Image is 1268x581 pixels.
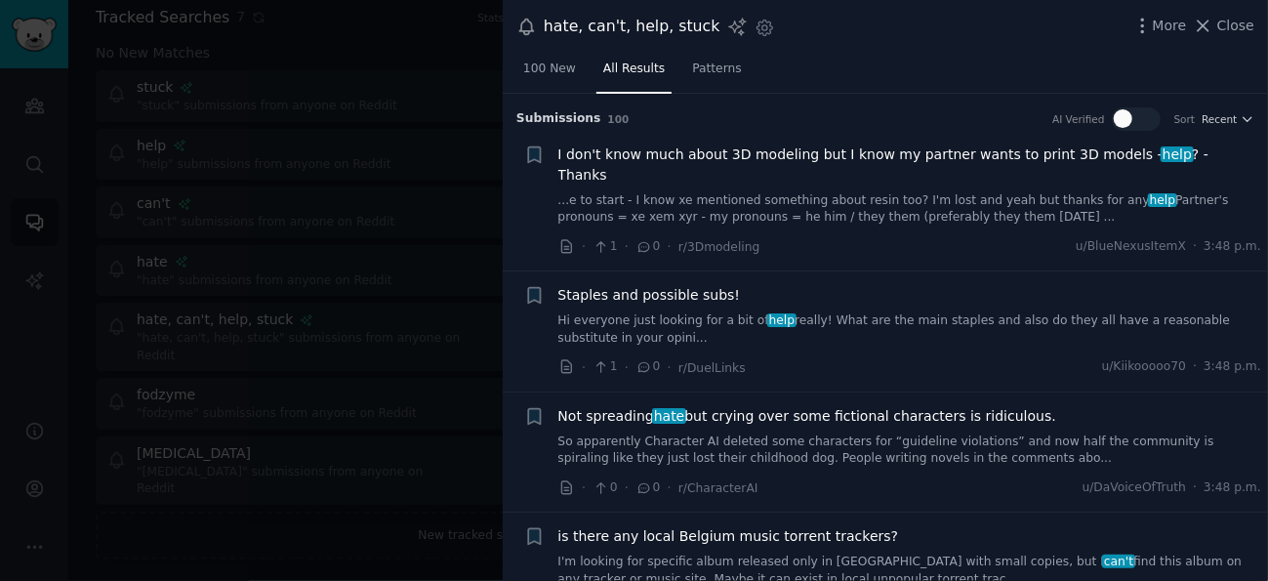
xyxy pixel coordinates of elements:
[558,312,1262,347] a: Hi everyone just looking for a bit ofhelpreally! What are the main staples and also do they all h...
[625,357,629,378] span: ·
[635,479,660,497] span: 0
[692,61,741,78] span: Patterns
[558,285,741,306] a: Staples and possible subs!
[1202,112,1237,126] span: Recent
[1102,555,1135,568] span: can't
[678,481,758,495] span: r/CharacterAI
[1174,112,1196,126] div: Sort
[678,361,746,375] span: r/DuelLinks
[1193,479,1197,497] span: ·
[678,240,759,254] span: r/3Dmodeling
[625,477,629,498] span: ·
[516,54,583,94] a: 100 New
[558,406,1056,427] a: Not spreadinghatebut crying over some fictional characters is ridiculous.
[516,110,601,128] span: Submission s
[668,477,672,498] span: ·
[603,61,665,78] span: All Results
[1193,16,1254,36] button: Close
[593,358,617,376] span: 1
[1204,238,1261,256] span: 3:48 p.m.
[1132,16,1187,36] button: More
[1148,193,1177,207] span: help
[596,54,672,94] a: All Results
[1076,238,1186,256] span: u/BlueNexusItemX
[558,434,1262,468] a: So apparently Character AI deleted some characters for “guideline violations” and now half the co...
[608,113,630,125] span: 100
[558,526,899,547] a: is there any local Belgium music torrent trackers?
[1102,358,1186,376] span: u/Kiikooooo70
[582,477,586,498] span: ·
[558,406,1056,427] span: Not spreading but crying over some fictional characters is ridiculous.
[558,145,1262,186] a: I don't know much about 3D modeling but I know my partner wants to print 3D models -help? - Thanks
[767,313,797,327] span: help
[1153,16,1187,36] span: More
[1193,238,1197,256] span: ·
[1204,358,1261,376] span: 3:48 p.m.
[523,61,576,78] span: 100 New
[1083,479,1186,497] span: u/DaVoiceOfTruth
[668,236,672,257] span: ·
[1204,479,1261,497] span: 3:48 p.m.
[625,236,629,257] span: ·
[1161,146,1194,162] span: help
[652,408,686,424] span: hate
[593,479,617,497] span: 0
[668,357,672,378] span: ·
[582,357,586,378] span: ·
[593,238,617,256] span: 1
[582,236,586,257] span: ·
[558,192,1262,227] a: ...e to start - I know xe mentioned something about resin too? I'm lost and yeah but thanks for a...
[635,358,660,376] span: 0
[1052,112,1104,126] div: AI Verified
[1193,358,1197,376] span: ·
[544,15,720,39] div: hate, can't, help, stuck
[558,145,1262,186] span: I don't know much about 3D modeling but I know my partner wants to print 3D models - ? - Thanks
[635,238,660,256] span: 0
[1202,112,1254,126] button: Recent
[1217,16,1254,36] span: Close
[685,54,748,94] a: Patterns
